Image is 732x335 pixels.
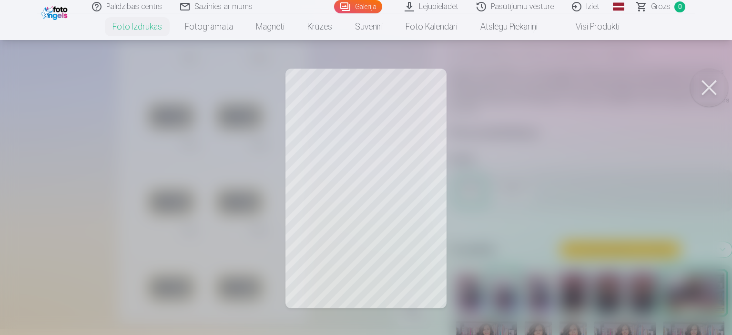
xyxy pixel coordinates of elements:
[173,13,244,40] a: Fotogrāmata
[101,13,173,40] a: Foto izdrukas
[469,13,549,40] a: Atslēgu piekariņi
[344,13,394,40] a: Suvenīri
[244,13,296,40] a: Magnēti
[394,13,469,40] a: Foto kalendāri
[549,13,631,40] a: Visi produkti
[651,1,671,12] span: Grozs
[674,1,685,12] span: 0
[41,4,70,20] img: /fa1
[296,13,344,40] a: Krūzes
